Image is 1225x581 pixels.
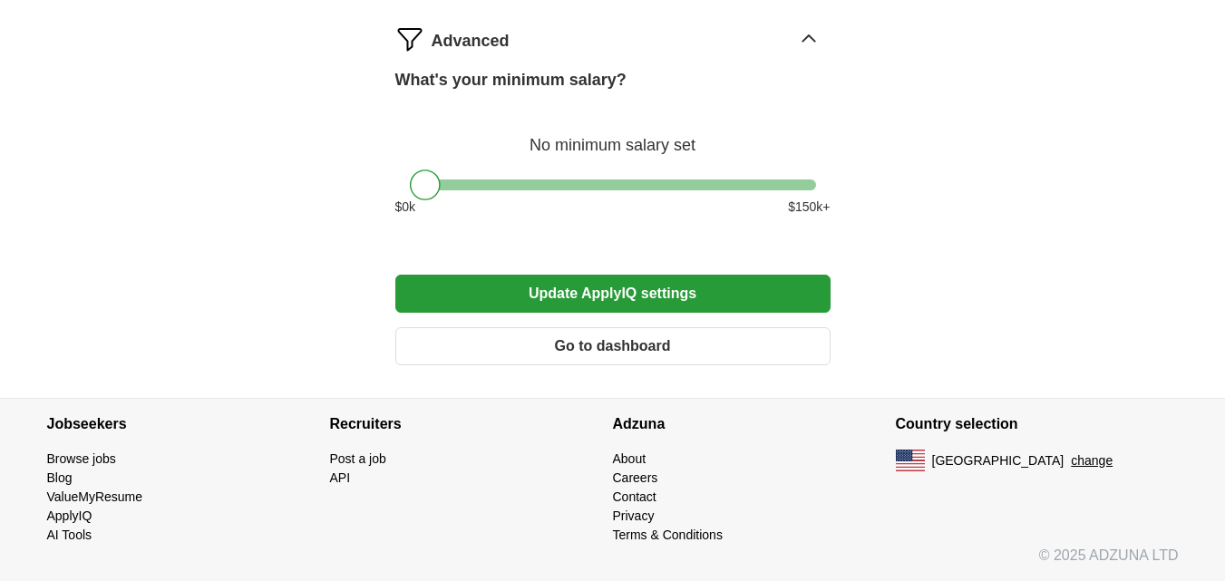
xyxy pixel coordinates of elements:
img: US flag [896,450,925,471]
button: Update ApplyIQ settings [395,275,831,313]
button: change [1071,451,1113,470]
a: Terms & Conditions [613,528,723,542]
a: Privacy [613,508,655,523]
a: Blog [47,470,73,485]
div: © 2025 ADZUNA LTD [33,545,1193,581]
a: Contact [613,489,656,504]
div: No minimum salary set [395,114,831,158]
img: filter [395,24,424,53]
button: Go to dashboard [395,327,831,365]
span: Advanced [432,29,510,53]
a: ApplyIQ [47,508,92,523]
a: Browse jobs [47,451,116,466]
a: API [330,470,351,485]
h4: Country selection [896,399,1179,450]
a: AI Tools [47,528,92,542]
span: $ 150 k+ [788,198,830,217]
a: About [613,451,647,466]
a: Careers [613,470,658,485]
span: [GEOGRAPHIC_DATA] [932,451,1065,470]
a: ValueMyResume [47,489,143,504]
a: Post a job [330,451,386,466]
label: What's your minimum salary? [395,68,627,92]
span: $ 0 k [395,198,416,217]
